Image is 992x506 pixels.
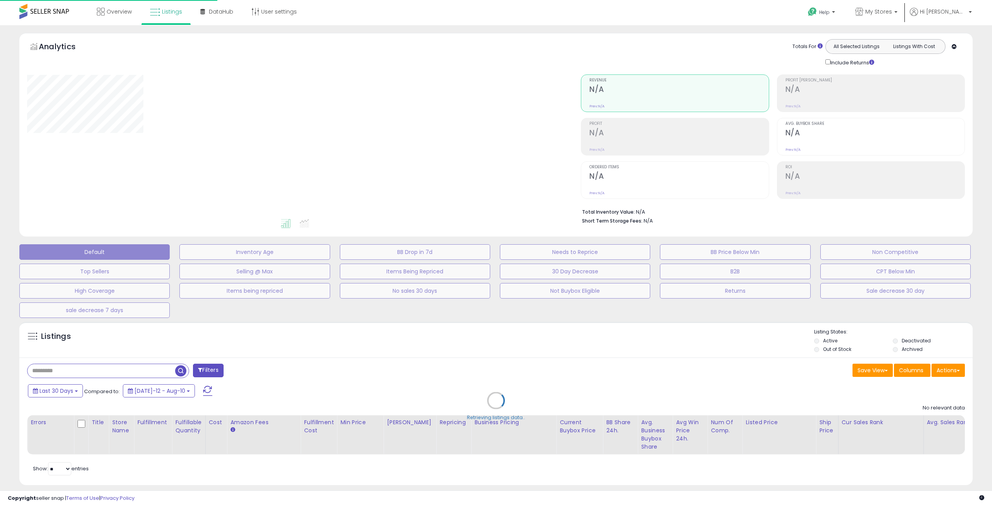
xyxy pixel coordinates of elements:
[885,41,943,52] button: Listings With Cost
[785,128,964,139] h2: N/A
[589,128,768,139] h2: N/A
[589,191,604,195] small: Prev: N/A
[500,283,650,299] button: Not Buybox Eligible
[819,9,830,16] span: Help
[792,43,823,50] div: Totals For
[785,172,964,182] h2: N/A
[785,78,964,83] span: Profit [PERSON_NAME]
[19,302,170,318] button: sale decrease 7 days
[500,264,650,279] button: 30 Day Decrease
[582,209,635,215] b: Total Inventory Value:
[910,8,972,25] a: Hi [PERSON_NAME]
[660,264,810,279] button: B2B
[467,414,525,421] div: Retrieving listings data..
[340,264,490,279] button: Items Being Repriced
[785,165,964,169] span: ROI
[162,8,182,16] span: Listings
[644,217,653,225] span: N/A
[589,172,768,182] h2: N/A
[209,8,233,16] span: DataHub
[589,147,604,152] small: Prev: N/A
[107,8,132,16] span: Overview
[100,494,134,502] a: Privacy Policy
[19,283,170,299] button: High Coverage
[582,207,959,216] li: N/A
[865,8,892,16] span: My Stores
[828,41,885,52] button: All Selected Listings
[179,244,330,260] button: Inventory Age
[785,104,801,109] small: Prev: N/A
[589,85,768,95] h2: N/A
[808,7,817,17] i: Get Help
[19,244,170,260] button: Default
[589,165,768,169] span: Ordered Items
[8,495,134,502] div: seller snap | |
[340,283,490,299] button: No sales 30 days
[660,283,810,299] button: Returns
[820,244,971,260] button: Non Competitive
[340,244,490,260] button: BB Drop in 7d
[785,147,801,152] small: Prev: N/A
[8,494,36,502] strong: Copyright
[920,8,966,16] span: Hi [PERSON_NAME]
[785,191,801,195] small: Prev: N/A
[785,122,964,126] span: Avg. Buybox Share
[820,58,883,67] div: Include Returns
[802,1,843,25] a: Help
[179,264,330,279] button: Selling @ Max
[589,122,768,126] span: Profit
[589,78,768,83] span: Revenue
[179,283,330,299] button: Items being repriced
[785,85,964,95] h2: N/A
[66,494,99,502] a: Terms of Use
[19,264,170,279] button: Top Sellers
[820,283,971,299] button: Sale decrease 30 day
[39,41,91,54] h5: Analytics
[660,244,810,260] button: BB Price Below Min
[500,244,650,260] button: Needs to Reprice
[820,264,971,279] button: CPT Below Min
[582,218,642,224] b: Short Term Storage Fees:
[589,104,604,109] small: Prev: N/A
